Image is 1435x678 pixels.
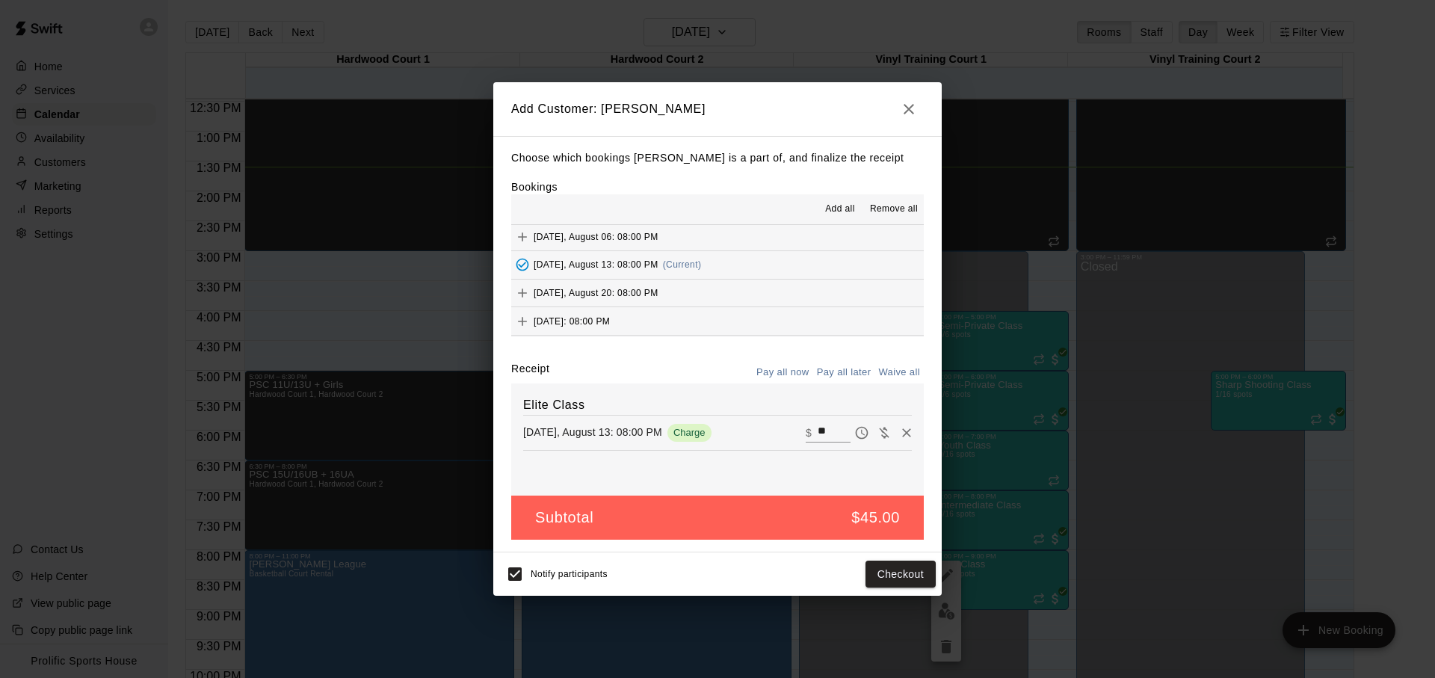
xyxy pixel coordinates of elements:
[895,422,918,444] button: Remove
[511,181,558,193] label: Bookings
[511,253,534,276] button: Added - Collect Payment
[813,361,875,384] button: Pay all later
[825,202,855,217] span: Add all
[511,361,549,384] label: Receipt
[816,197,864,221] button: Add all
[511,280,924,307] button: Add[DATE], August 20: 08:00 PM
[873,425,895,438] span: Waive payment
[511,223,924,250] button: Add[DATE], August 06: 08:00 PM
[523,425,662,440] p: [DATE], August 13: 08:00 PM
[870,202,918,217] span: Remove all
[523,395,912,415] h6: Elite Class
[511,230,534,241] span: Add
[511,307,924,335] button: Add[DATE]: 08:00 PM
[851,425,873,438] span: Pay later
[534,288,658,298] span: [DATE], August 20: 08:00 PM
[865,561,936,588] button: Checkout
[511,336,924,363] button: Add[DATE], September 03: 08:00 PM
[511,287,534,298] span: Add
[864,197,924,221] button: Remove all
[534,315,610,326] span: [DATE]: 08:00 PM
[534,259,658,270] span: [DATE], August 13: 08:00 PM
[851,508,900,528] h5: $45.00
[534,231,658,241] span: [DATE], August 06: 08:00 PM
[874,361,924,384] button: Waive all
[753,361,813,384] button: Pay all now
[535,508,593,528] h5: Subtotal
[667,427,712,438] span: Charge
[531,569,608,579] span: Notify participants
[806,425,812,440] p: $
[511,251,924,279] button: Added - Collect Payment[DATE], August 13: 08:00 PM(Current)
[493,82,942,136] h2: Add Customer: [PERSON_NAME]
[663,259,702,270] span: (Current)
[511,149,924,167] p: Choose which bookings [PERSON_NAME] is a part of, and finalize the receipt
[511,315,534,326] span: Add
